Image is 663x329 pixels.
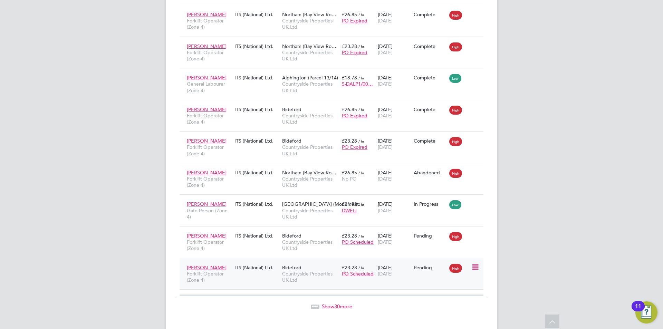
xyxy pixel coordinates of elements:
[376,166,412,185] div: [DATE]
[187,201,227,207] span: [PERSON_NAME]
[414,201,446,207] div: In Progress
[187,271,231,283] span: Forklift Operator (Zone 4)
[376,229,412,249] div: [DATE]
[187,49,231,62] span: Forklift Operator (Zone 4)
[342,176,357,182] span: No PO
[358,12,364,17] span: / hr
[187,11,227,18] span: [PERSON_NAME]
[635,306,641,315] div: 11
[282,113,338,125] span: Countryside Properties UK Ltd
[282,264,301,271] span: Bideford
[233,8,280,21] div: ITS (National) Ltd.
[342,271,374,277] span: PO Scheduled
[376,134,412,154] div: [DATE]
[282,207,338,220] span: Countryside Properties UK Ltd
[282,233,301,239] span: Bideford
[342,75,357,81] span: £18.78
[185,39,483,45] a: [PERSON_NAME]Forklift Operator (Zone 4)ITS (National) Ltd.Northam (Bay View Ro…Countryside Proper...
[282,138,301,144] span: Bideford
[376,197,412,217] div: [DATE]
[414,43,446,49] div: Complete
[635,301,657,323] button: Open Resource Center, 11 new notifications
[449,232,462,241] span: High
[378,239,393,245] span: [DATE]
[449,169,462,178] span: High
[358,233,364,239] span: / hr
[187,264,227,271] span: [PERSON_NAME]
[187,18,231,30] span: Forklift Operator (Zone 4)
[187,113,231,125] span: Forklift Operator (Zone 4)
[185,261,483,267] a: [PERSON_NAME]Forklift Operator (Zone 4)ITS (National) Ltd.BidefordCountryside Properties UK Ltd£2...
[358,265,364,270] span: / hr
[342,233,357,239] span: £23.28
[449,42,462,51] span: High
[376,261,412,280] div: [DATE]
[185,71,483,77] a: [PERSON_NAME]General Labourer (Zone 4)ITS (National) Ltd.Alphington (Parcel 13/14)Countryside Pro...
[185,197,483,203] a: [PERSON_NAME]Gate Person (Zone 4)ITS (National) Ltd.[GEOGRAPHIC_DATA] (Monument…Countryside Prope...
[449,74,461,83] span: Low
[187,75,227,81] span: [PERSON_NAME]
[282,49,338,62] span: Countryside Properties UK Ltd
[449,200,461,209] span: Low
[342,18,367,24] span: PO Expired
[378,49,393,56] span: [DATE]
[187,176,231,188] span: Forklift Operator (Zone 4)
[342,207,357,214] span: DWELI
[282,176,338,188] span: Countryside Properties UK Ltd
[358,107,364,112] span: / hr
[376,40,412,59] div: [DATE]
[187,239,231,251] span: Forklift Operator (Zone 4)
[233,103,280,116] div: ITS (National) Ltd.
[187,43,227,49] span: [PERSON_NAME]
[376,8,412,27] div: [DATE]
[233,166,280,179] div: ITS (National) Ltd.
[233,134,280,147] div: ITS (National) Ltd.
[378,144,393,150] span: [DATE]
[187,81,231,93] span: General Labourer (Zone 4)
[322,303,352,310] span: Show more
[342,49,367,56] span: PO Expired
[187,170,227,176] span: [PERSON_NAME]
[342,11,357,18] span: £26.85
[342,43,357,49] span: £23.28
[358,75,364,80] span: / hr
[282,144,338,156] span: Countryside Properties UK Ltd
[414,106,446,113] div: Complete
[414,233,446,239] div: Pending
[185,166,483,172] a: [PERSON_NAME]Forklift Operator (Zone 4)ITS (National) Ltd.Northam (Bay View Ro…Countryside Proper...
[342,81,373,87] span: S-DALP1/00…
[414,138,446,144] div: Complete
[378,207,393,214] span: [DATE]
[282,271,338,283] span: Countryside Properties UK Ltd
[233,197,280,211] div: ITS (National) Ltd.
[185,134,483,140] a: [PERSON_NAME]Forklift Operator (Zone 4)ITS (National) Ltd.BidefordCountryside Properties UK Ltd£2...
[342,113,367,119] span: PO Expired
[414,170,446,176] div: Abandoned
[187,207,231,220] span: Gate Person (Zone 4)
[449,264,462,273] span: High
[358,44,364,49] span: / hr
[233,261,280,274] div: ITS (National) Ltd.
[378,18,393,24] span: [DATE]
[414,264,446,271] div: Pending
[187,138,227,144] span: [PERSON_NAME]
[282,239,338,251] span: Countryside Properties UK Ltd
[282,75,338,81] span: Alphington (Parcel 13/14)
[358,202,364,207] span: / hr
[342,201,357,207] span: £21.92
[342,170,357,176] span: £26.85
[187,106,227,113] span: [PERSON_NAME]
[334,303,340,310] span: 30
[282,81,338,93] span: Countryside Properties UK Ltd
[342,144,367,150] span: PO Expired
[233,229,280,242] div: ITS (National) Ltd.
[358,138,364,144] span: / hr
[414,11,446,18] div: Complete
[282,201,364,207] span: [GEOGRAPHIC_DATA] (Monument…
[378,81,393,87] span: [DATE]
[342,264,357,271] span: £23.28
[282,43,336,49] span: Northam (Bay View Ro…
[185,103,483,108] a: [PERSON_NAME]Forklift Operator (Zone 4)ITS (National) Ltd.BidefordCountryside Properties UK Ltd£2...
[342,239,374,245] span: PO Scheduled
[414,75,446,81] div: Complete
